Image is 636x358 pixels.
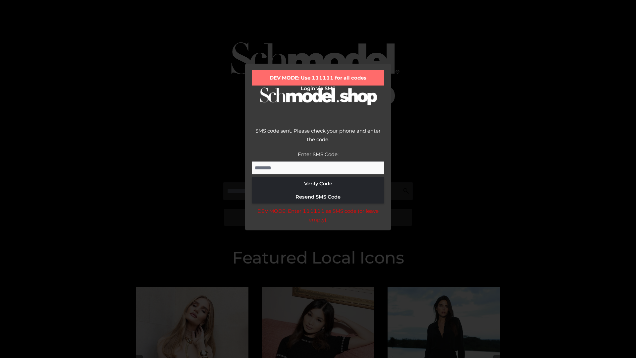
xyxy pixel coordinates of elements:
[252,70,384,86] div: DEV MODE: Use 111111 for all codes
[252,86,384,91] h2: Login via SMS
[252,127,384,150] div: SMS code sent. Please check your phone and enter the code.
[252,190,384,204] button: Resend SMS Code
[298,151,339,157] label: Enter SMS Code:
[252,207,384,224] div: DEV MODE: Enter 111111 as SMS code (or leave empty).
[252,177,384,190] button: Verify Code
